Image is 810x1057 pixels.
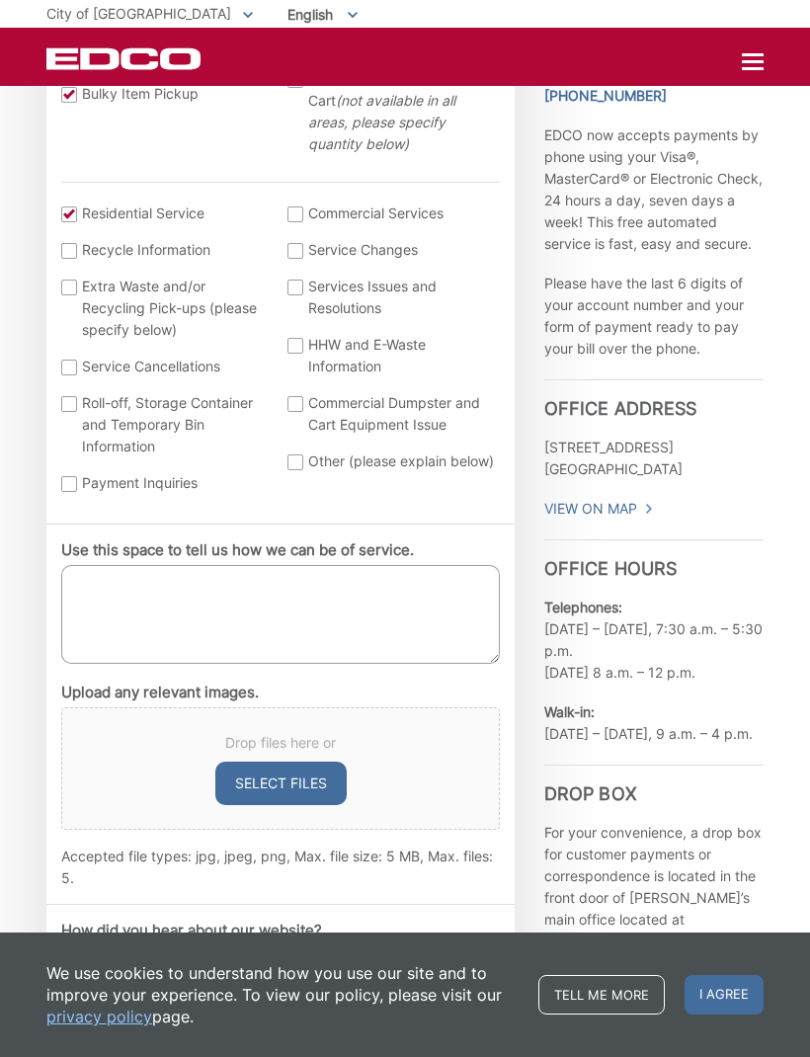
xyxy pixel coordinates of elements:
h3: Office Address [544,379,764,420]
label: Commercial Dumpster and Cart Equipment Issue [287,392,495,436]
label: Extra Waste and/or Recycling Pick-ups (please specify below) [61,276,269,341]
label: Service Cancellations [61,356,269,377]
p: Please have the last 6 digits of your account number and your form of payment ready to pay your b... [544,273,764,360]
label: Use this space to tell us how we can be of service. [61,541,414,559]
button: select files, upload any relevant images. [215,762,347,805]
span: Accepted file types: jpg, jpeg, png, Max. file size: 5 MB, Max. files: 5. [61,848,493,886]
label: Bulky Item Pickup [61,83,269,105]
label: Residential Service [61,203,269,224]
span: Drop files here or [86,732,475,754]
p: EDCO now accepts payments by phone using your Visa®, MasterCard® or Electronic Check, 24 hours a ... [544,124,764,255]
label: Payment Inquiries [61,472,269,494]
label: Upload any relevant images. [61,684,259,701]
a: EDCD logo. Return to the homepage. [46,47,203,70]
label: How did you hear about our website? [61,922,322,939]
span: Additional Green-Waste Cart [308,68,495,155]
p: [STREET_ADDRESS] [GEOGRAPHIC_DATA] [544,437,764,480]
em: (not available in all areas, please specify quantity below) [308,92,455,152]
a: privacy policy [46,1006,152,1027]
label: Roll-off, Storage Container and Temporary Bin Information [61,392,269,457]
label: Recycle Information [61,239,269,261]
p: We use cookies to understand how you use our site and to improve your experience. To view our pol... [46,962,519,1027]
label: Service Changes [287,239,495,261]
label: Services Issues and Resolutions [287,276,495,319]
a: [PHONE_NUMBER] [544,85,667,107]
label: HHW and E-Waste Information [287,334,495,377]
label: Other (please explain below) [287,450,495,472]
span: City of [GEOGRAPHIC_DATA] [46,5,231,22]
label: Commercial Services [287,203,495,224]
